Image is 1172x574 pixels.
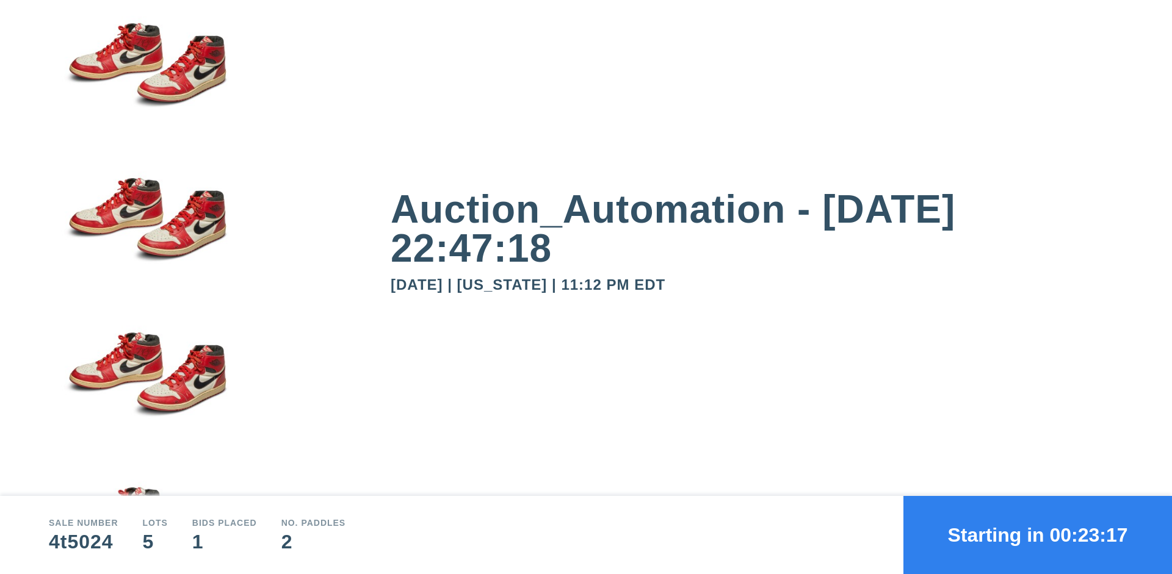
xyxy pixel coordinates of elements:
button: Starting in 00:23:17 [903,496,1172,574]
div: No. Paddles [281,518,346,527]
div: Sale number [49,518,118,527]
div: [DATE] | [US_STATE] | 11:12 PM EDT [391,278,1123,292]
img: small [49,17,244,172]
div: 5 [143,532,168,551]
div: Bids Placed [192,518,257,527]
div: 1 [192,532,257,551]
div: 4t5024 [49,532,118,551]
img: small [49,326,244,481]
div: 2 [281,532,346,551]
div: Lots [143,518,168,527]
img: small [49,171,244,326]
div: Auction_Automation - [DATE] 22:47:18 [391,190,1123,268]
